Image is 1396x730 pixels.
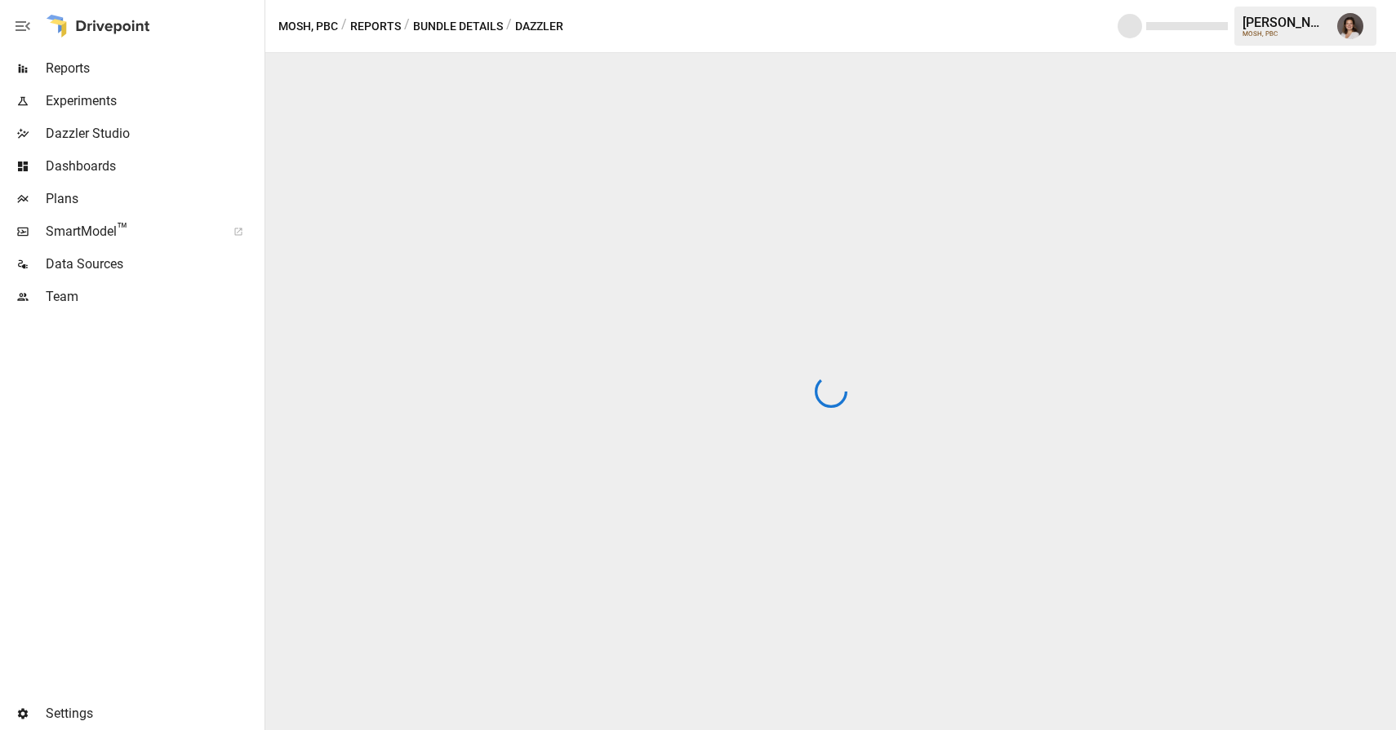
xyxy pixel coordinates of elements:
[46,287,261,307] span: Team
[404,16,410,37] div: /
[413,16,503,37] button: Bundle Details
[117,219,128,240] span: ™
[1337,13,1363,39] img: Franziska Ibscher
[341,16,347,37] div: /
[350,16,401,37] button: Reports
[46,157,261,176] span: Dashboards
[46,704,261,723] span: Settings
[46,254,261,274] span: Data Sources
[1327,3,1373,49] button: Franziska Ibscher
[278,16,338,37] button: MOSH, PBC
[1243,15,1327,30] div: [PERSON_NAME]
[46,59,261,78] span: Reports
[46,91,261,111] span: Experiments
[46,189,261,209] span: Plans
[46,124,261,144] span: Dazzler Studio
[506,16,512,37] div: /
[46,222,216,241] span: SmartModel
[1243,30,1327,38] div: MOSH, PBC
